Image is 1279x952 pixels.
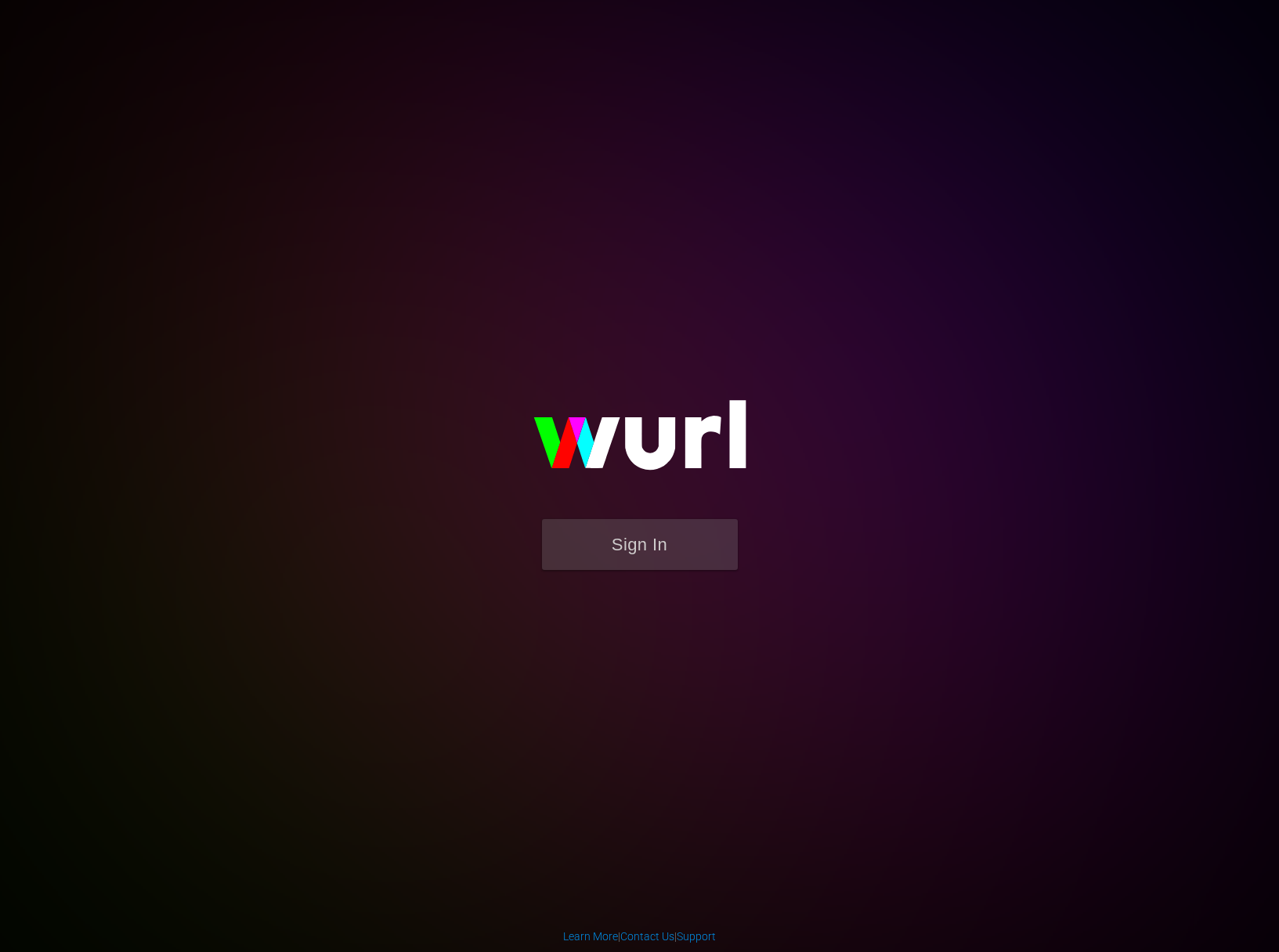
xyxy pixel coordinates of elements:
img: wurl-logo-on-black-223613ac3d8ba8fe6dc639794a292ebdb59501304c7dfd60c99c58986ef67473.svg [483,366,797,518]
a: Support [677,930,716,943]
button: Sign In [542,519,738,570]
a: Learn More [563,930,618,943]
div: | | [563,929,716,944]
a: Contact Us [620,930,674,943]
